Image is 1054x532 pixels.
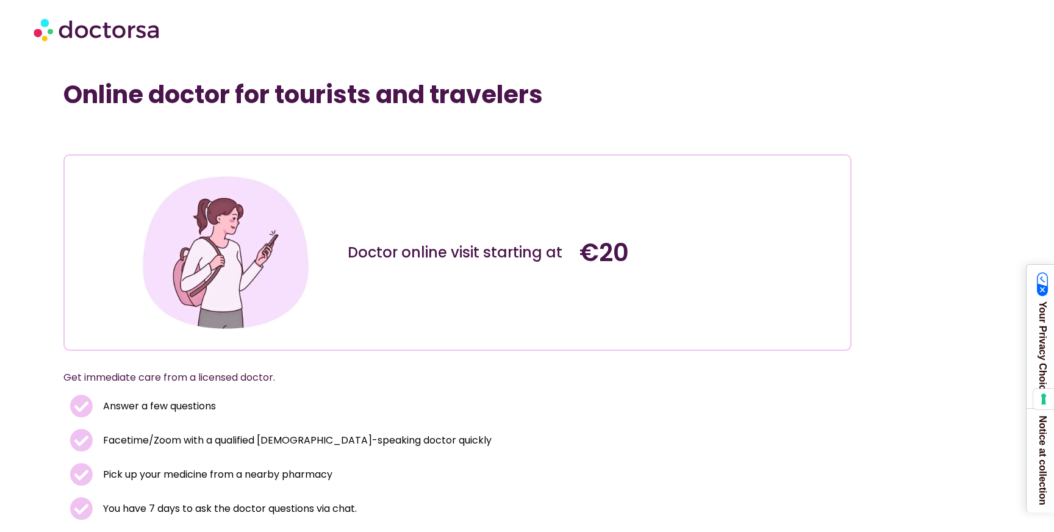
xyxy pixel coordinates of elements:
p: Get immediate care from a licensed doctor. [63,369,823,386]
iframe: Customer reviews powered by Trustpilot [116,128,299,142]
span: You have 7 days to ask the doctor questions via chat. [100,500,357,517]
button: Your consent preferences for tracking technologies [1033,389,1054,409]
h4: €20 [579,238,799,267]
img: Illustration depicting a young woman in a casual outfit, engaged with her smartphone. She has a p... [138,165,314,340]
h1: Online doctor for tourists and travelers [63,80,852,109]
span: Pick up your medicine from a nearby pharmacy [100,466,332,483]
span: Answer a few questions [100,398,216,415]
span: Facetime/Zoom with a qualified [DEMOGRAPHIC_DATA]-speaking doctor quickly [100,432,492,449]
div: Doctor online visit starting at [348,243,567,262]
